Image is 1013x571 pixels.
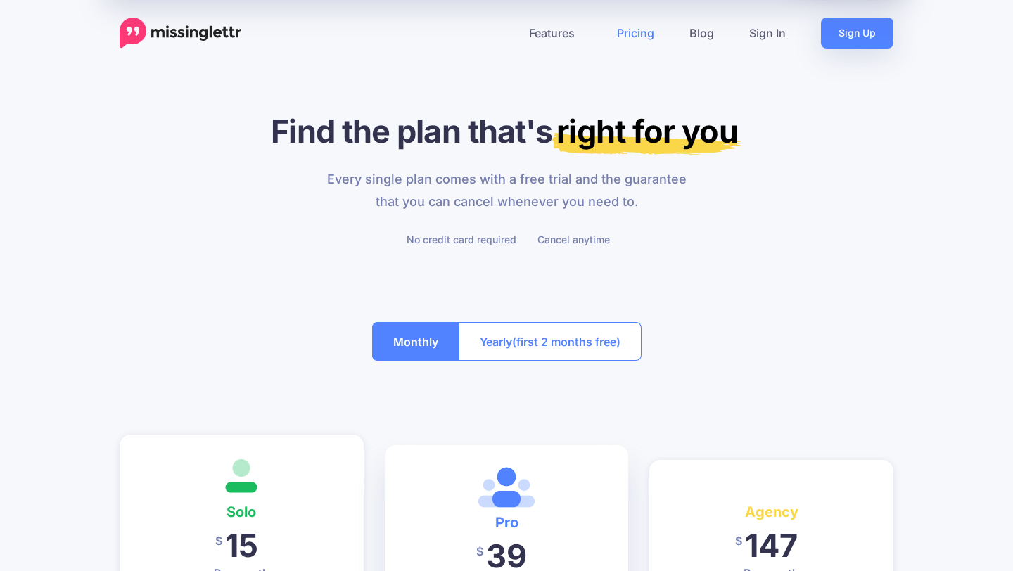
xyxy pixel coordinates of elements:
[319,168,695,213] p: Every single plan comes with a free trial and the guarantee that you can cancel whenever you need...
[599,18,672,49] a: Pricing
[478,466,535,508] img: <i class='fas fa-heart margin-right'></i>Most Popular
[215,525,222,557] span: $
[225,526,258,565] span: 15
[141,501,343,523] h4: Solo
[672,18,732,49] a: Blog
[511,18,599,49] a: Features
[372,322,459,361] button: Monthly
[552,112,741,155] mark: right for you
[512,331,620,353] span: (first 2 months free)
[406,511,608,534] h4: Pro
[745,526,798,565] span: 147
[459,322,642,361] button: Yearly(first 2 months free)
[534,231,610,248] li: Cancel anytime
[821,18,893,49] a: Sign Up
[735,525,742,557] span: $
[732,18,803,49] a: Sign In
[120,18,241,49] a: Home
[120,112,893,150] h1: Find the plan that's
[476,536,483,567] span: $
[403,231,516,248] li: No credit card required
[670,501,872,523] h4: Agency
